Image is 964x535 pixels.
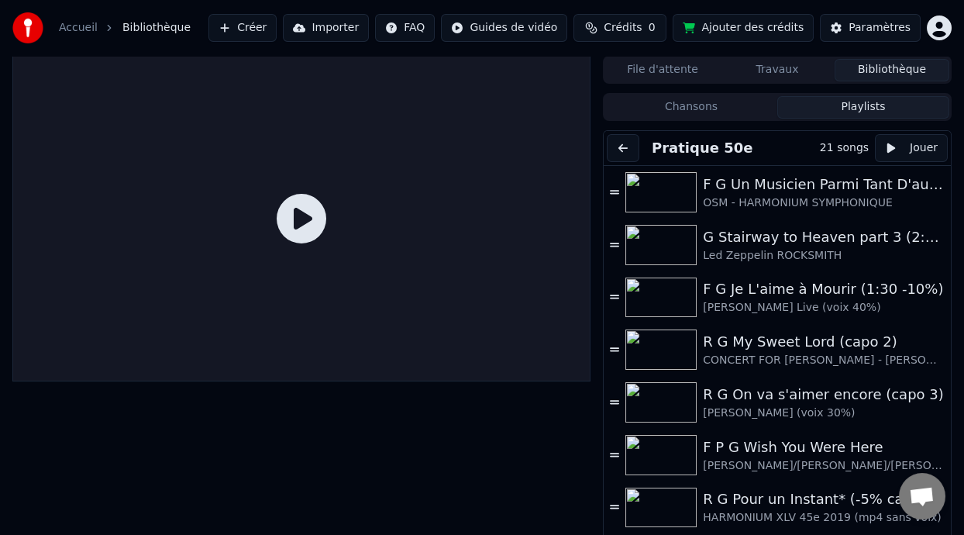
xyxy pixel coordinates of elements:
[703,406,945,421] div: [PERSON_NAME] (voix 30%)
[703,384,945,406] div: R G On va s'aimer encore (capo 3)
[820,14,921,42] button: Paramètres
[849,20,911,36] div: Paramètres
[605,96,777,119] button: Chansons
[59,20,191,36] nav: breadcrumb
[835,59,949,81] button: Bibliothèque
[441,14,567,42] button: Guides de vidéo
[59,20,98,36] a: Accueil
[703,353,945,368] div: CONCERT FOR [PERSON_NAME] - [PERSON_NAME] son & friends (voix 40%]
[122,20,191,36] span: Bibliothèque
[703,226,945,248] div: G Stairway to Heaven part 3 (2:23 - 5:44) -8%
[283,14,369,42] button: Importer
[703,510,945,526] div: HARMONIUM XLV 45e 2019 (mp4 sans voix)
[703,437,945,458] div: F P G Wish You Were Here
[12,12,43,43] img: youka
[703,331,945,353] div: R G My Sweet Lord (capo 2)
[703,248,945,264] div: Led Zeppelin ROCKSMITH
[605,59,720,81] button: File d'attente
[777,96,949,119] button: Playlists
[875,134,948,162] button: Jouer
[703,300,945,316] div: [PERSON_NAME] Live (voix 40%)
[703,278,945,300] div: F G Je L'aime à Mourir (1:30 -10%)
[208,14,277,42] button: Créer
[720,59,835,81] button: Travaux
[703,458,945,474] div: [PERSON_NAME]/[PERSON_NAME]/[PERSON_NAME] Pink Floyd - Live à [GEOGRAPHIC_DATA] 2019 (voix 40%)
[673,14,814,42] button: Ajouter des crédits
[573,14,666,42] button: Crédits0
[646,137,759,159] button: Pratique 50e
[604,20,642,36] span: Crédits
[703,174,945,195] div: F G Un Musicien Parmi Tant D'autres (-5% choeurs 40%)
[899,473,945,519] a: Ouvrir le chat
[703,488,945,510] div: R G Pour un Instant* (-5% capo 3)
[375,14,435,42] button: FAQ
[703,195,945,211] div: OSM - HARMONIUM SYMPHONIQUE
[649,20,656,36] span: 0
[820,140,869,156] div: 21 songs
